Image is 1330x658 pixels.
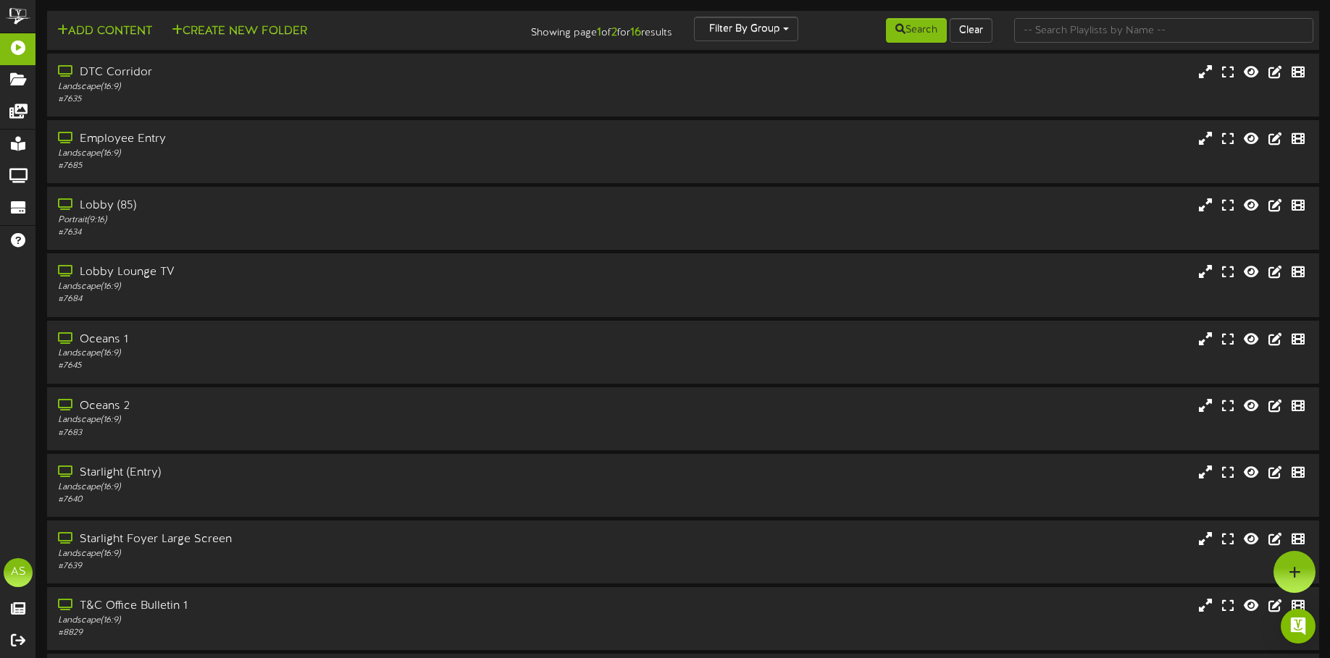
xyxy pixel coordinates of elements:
[4,558,33,587] div: AS
[58,148,566,160] div: Landscape ( 16:9 )
[886,18,947,43] button: Search
[58,64,566,81] div: DTC Corridor
[611,26,617,39] strong: 2
[58,347,566,360] div: Landscape ( 16:9 )
[1281,609,1316,644] div: Open Intercom Messenger
[58,93,566,106] div: # 7635
[58,281,566,293] div: Landscape ( 16:9 )
[58,481,566,494] div: Landscape ( 16:9 )
[58,360,566,372] div: # 7645
[630,26,641,39] strong: 16
[58,227,566,239] div: # 7634
[58,627,566,639] div: # 8829
[469,17,683,41] div: Showing page of for results
[58,214,566,227] div: Portrait ( 9:16 )
[58,160,566,172] div: # 7685
[167,22,311,41] button: Create New Folder
[53,22,156,41] button: Add Content
[58,414,566,426] div: Landscape ( 16:9 )
[58,264,566,281] div: Lobby Lounge TV
[58,427,566,439] div: # 7683
[58,615,566,627] div: Landscape ( 16:9 )
[58,81,566,93] div: Landscape ( 16:9 )
[58,398,566,415] div: Oceans 2
[950,18,992,43] button: Clear
[58,560,566,573] div: # 7639
[58,548,566,560] div: Landscape ( 16:9 )
[58,465,566,481] div: Starlight (Entry)
[1014,18,1313,43] input: -- Search Playlists by Name --
[597,26,601,39] strong: 1
[58,198,566,214] div: Lobby (85)
[58,494,566,506] div: # 7640
[58,332,566,348] div: Oceans 1
[58,293,566,305] div: # 7684
[58,131,566,148] div: Employee Entry
[58,598,566,615] div: T&C Office Bulletin 1
[694,17,798,41] button: Filter By Group
[58,531,566,548] div: Starlight Foyer Large Screen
